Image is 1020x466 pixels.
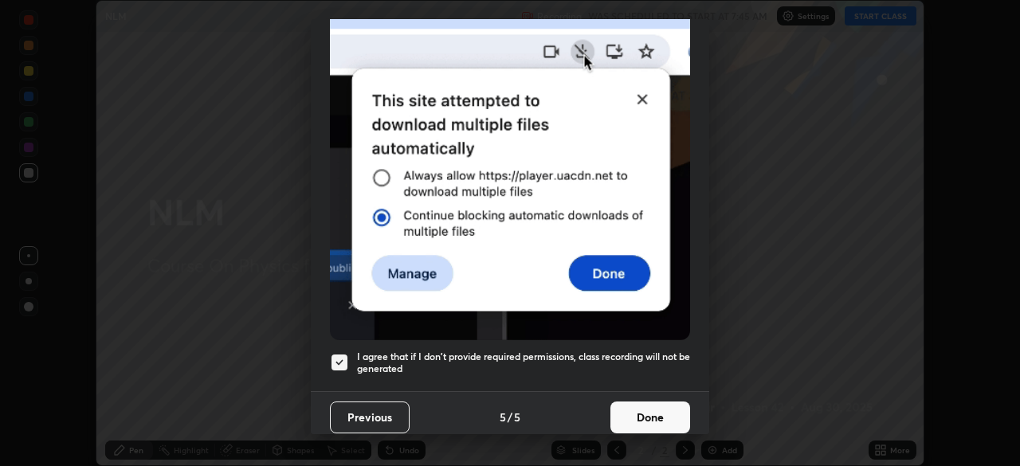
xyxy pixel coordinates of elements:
[500,409,506,425] h4: 5
[330,401,410,433] button: Previous
[610,401,690,433] button: Done
[514,409,520,425] h4: 5
[357,350,690,375] h5: I agree that if I don't provide required permissions, class recording will not be generated
[508,409,512,425] h4: /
